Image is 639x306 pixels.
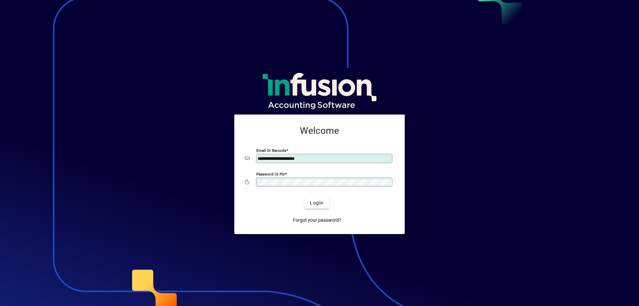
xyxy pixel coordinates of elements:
[256,172,285,176] mat-label: Password or Pin
[310,199,323,206] span: Login
[290,214,344,226] a: Forgot your password?
[305,197,329,209] button: Login
[293,217,341,224] span: Forgot your password?
[245,125,394,137] h2: Welcome
[256,148,286,153] mat-label: Email or Barcode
